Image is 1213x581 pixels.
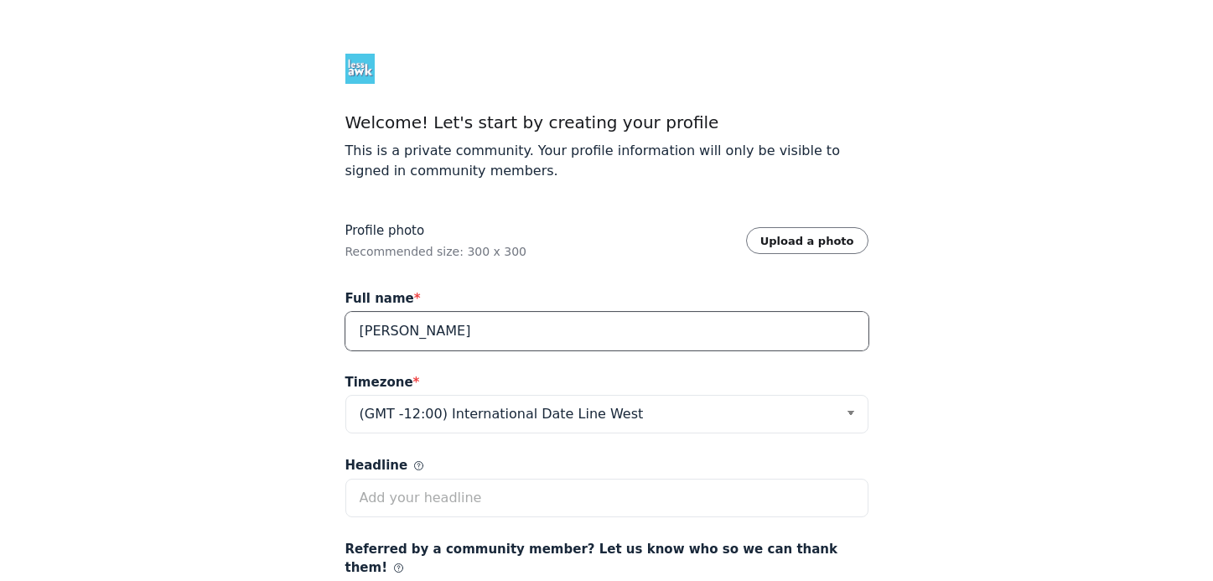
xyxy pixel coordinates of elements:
span: Referred by a community member? Let us know who so we can thank them! [345,540,868,578]
input: Add your headline [345,479,868,517]
h1: Welcome! Let's start by creating your profile [345,111,868,134]
span: Timezone [345,373,420,392]
button: Upload a photo [746,227,868,254]
img: Less Awkward Hub [345,54,376,84]
span: Full name [345,289,421,309]
p: This is a private community. Your profile information will only be visible to signed in community... [345,141,868,181]
span: Headline [345,456,424,475]
label: Profile photo [345,221,527,241]
div: Recommended size: 300 x 300 [345,243,527,260]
